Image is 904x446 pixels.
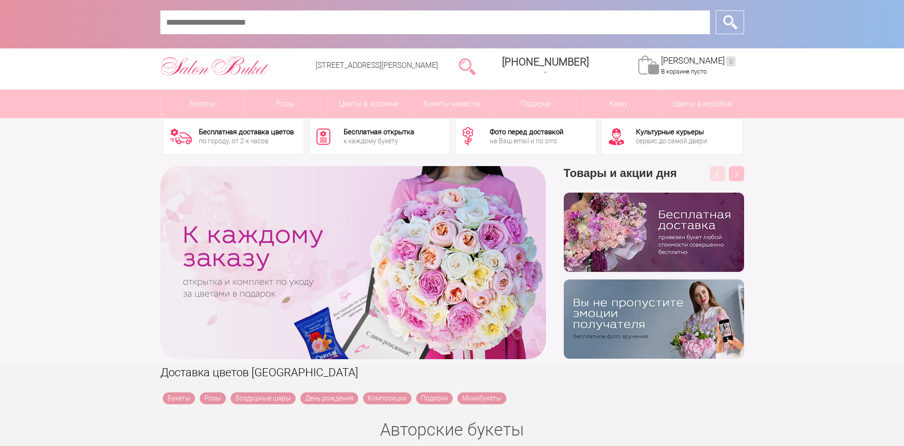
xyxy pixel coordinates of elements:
div: к каждому букету [344,138,414,144]
img: Цветы Нижний Новгород [160,54,269,78]
div: сервис до самой двери [636,138,707,144]
img: v9wy31nijnvkfycrkduev4dhgt9psb7e.png.webp [564,279,744,359]
a: Розы [200,392,226,404]
a: [PERSON_NAME] [661,56,736,66]
a: Подарки [416,392,453,404]
a: Цветы в коробке [661,90,744,118]
a: Монобукеты [457,392,506,404]
h3: Товары и акции дня [564,166,744,193]
a: [PHONE_NUMBER] [496,53,595,80]
a: Розы [244,90,327,118]
a: Цветы в корзине [327,90,410,118]
div: Культурные курьеры [636,129,707,136]
a: Букеты [161,90,244,118]
ins: 0 [727,56,736,66]
span: Кому [577,90,660,118]
a: День рождения [300,392,358,404]
a: Воздушные шары [231,392,296,404]
a: Подарки [494,90,577,118]
div: по городу, от 2-х часов [199,138,294,144]
img: hpaj04joss48rwypv6hbykmvk1dj7zyr.png.webp [564,193,744,272]
span: В корзине пусто [661,68,707,75]
div: Бесплатная открытка [344,129,414,136]
button: Next [729,166,744,181]
div: Фото перед доставкой [490,129,563,136]
div: Бесплатная доставка цветов [199,129,294,136]
span: [PHONE_NUMBER] [502,56,589,68]
a: Авторские букеты [380,420,524,440]
a: Букеты невесты [410,90,494,118]
a: Композиции [363,392,411,404]
a: Букеты [163,392,195,404]
div: на Ваш email и по sms [490,138,563,144]
h1: Доставка цветов [GEOGRAPHIC_DATA] [160,364,744,381]
a: [STREET_ADDRESS][PERSON_NAME] [316,61,438,70]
